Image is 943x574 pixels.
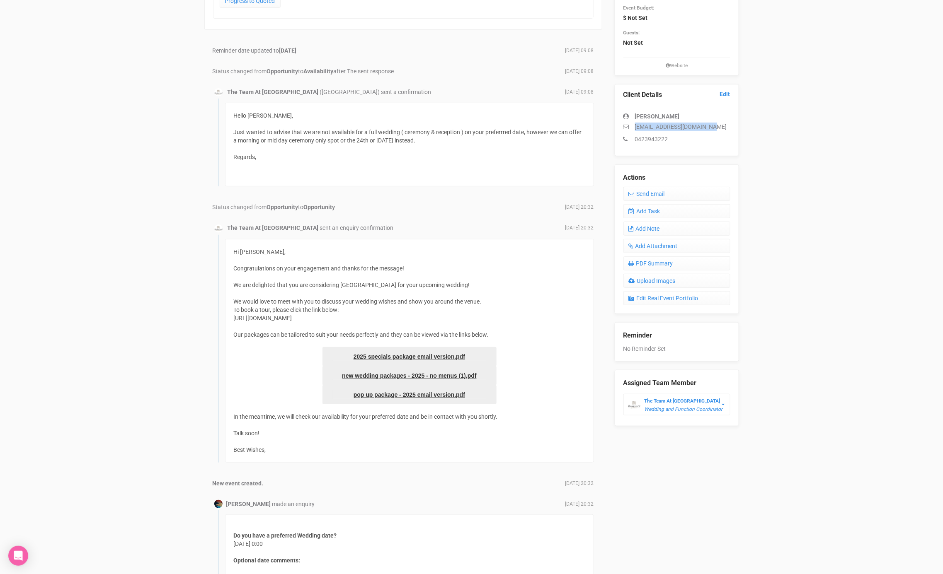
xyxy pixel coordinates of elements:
[228,224,319,231] strong: The Team At [GEOGRAPHIC_DATA]
[623,30,640,36] small: Guests:
[565,224,594,232] span: [DATE] 20:32
[267,204,298,210] strong: Opportunity
[623,331,730,340] legend: Reminder
[322,385,497,404] a: pop up package - 2025 email version.pdf
[623,394,730,415] button: The Team At [GEOGRAPHIC_DATA] Wedding and Function Coordinator
[565,89,594,96] span: [DATE] 09:08
[623,239,730,253] a: Add Attachment
[623,187,730,201] a: Send Email
[623,204,730,218] a: Add Task
[645,398,720,404] strong: The Team At [GEOGRAPHIC_DATA]
[623,256,730,270] a: PDF Summary
[628,399,640,411] img: BGLogo.jpg
[214,88,223,96] img: BGLogo.jpg
[565,204,594,211] span: [DATE] 20:32
[213,68,394,75] span: Status changed from to after The sent response
[234,557,301,564] strong: Optional date comments:
[623,14,648,21] strong: $ Not Set
[214,500,223,508] img: Profile Image
[565,47,594,54] span: [DATE] 09:08
[272,501,315,507] span: made an enquiry
[267,68,298,75] strong: Opportunity
[623,5,655,11] small: Event Budget:
[720,90,730,98] a: Edit
[623,62,730,69] small: Website
[214,224,223,233] img: BGLogo.jpg
[320,224,394,231] span: sent an enquiry confirmation
[623,39,643,46] strong: Not Set
[623,123,730,131] p: [EMAIL_ADDRESS][DOMAIN_NAME]
[322,366,497,385] a: new wedding packages - 2025 - no menus (1).pdf
[623,222,730,236] a: Add Note
[304,68,334,75] strong: Availability
[322,347,497,366] a: 2025 specials package email version.pdf
[623,379,730,388] legend: Assigned Team Member
[213,47,297,54] span: Reminder date updated to
[623,135,730,143] p: 0423943222
[623,323,730,353] div: No Reminder Set
[565,501,594,508] span: [DATE] 20:32
[279,47,297,54] b: [DATE]
[228,89,319,95] strong: The Team At [GEOGRAPHIC_DATA]
[623,173,730,183] legend: Actions
[623,291,730,305] a: Edit Real Event Portfolio
[320,89,432,95] span: ([GEOGRAPHIC_DATA]) sent a confirmation
[623,274,730,288] a: Upload Images
[565,480,594,487] span: [DATE] 20:32
[234,111,585,178] div: Hello [PERSON_NAME], Just wanted to advise that we are not available for a full wedding ( ceremon...
[304,204,335,210] strong: Opportunity
[565,68,594,75] span: [DATE] 09:08
[225,239,594,463] div: Hi [PERSON_NAME], Congratulations on your engagement and thanks for the message! We are delighted...
[8,546,28,566] div: Open Intercom Messenger
[213,480,264,487] strong: New event created.
[226,501,271,507] strong: [PERSON_NAME]
[234,532,337,539] strong: Do you have a preferred Wedding date?
[645,406,723,412] em: Wedding and Function Coordinator
[635,113,680,120] strong: [PERSON_NAME]
[213,204,335,210] span: Status changed from to
[623,90,730,100] legend: Client Details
